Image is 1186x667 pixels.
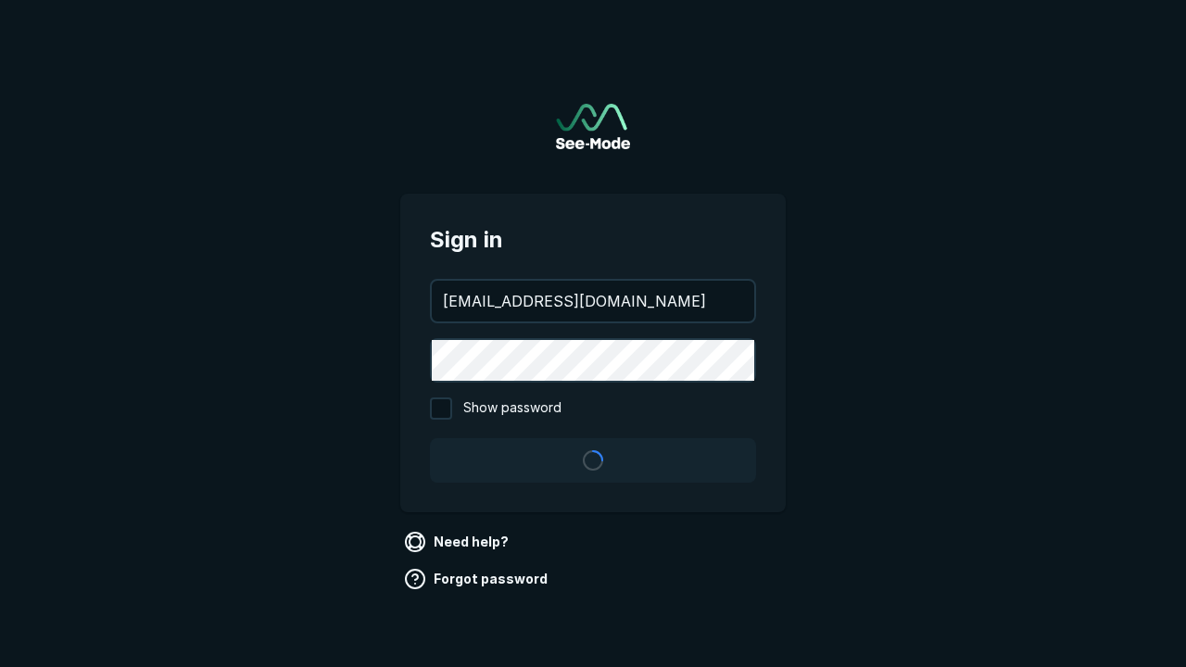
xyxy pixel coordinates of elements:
a: Forgot password [400,564,555,594]
a: Go to sign in [556,104,630,149]
span: Sign in [430,223,756,257]
img: See-Mode Logo [556,104,630,149]
span: Show password [463,397,561,420]
a: Need help? [400,527,516,557]
input: your@email.com [432,281,754,321]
